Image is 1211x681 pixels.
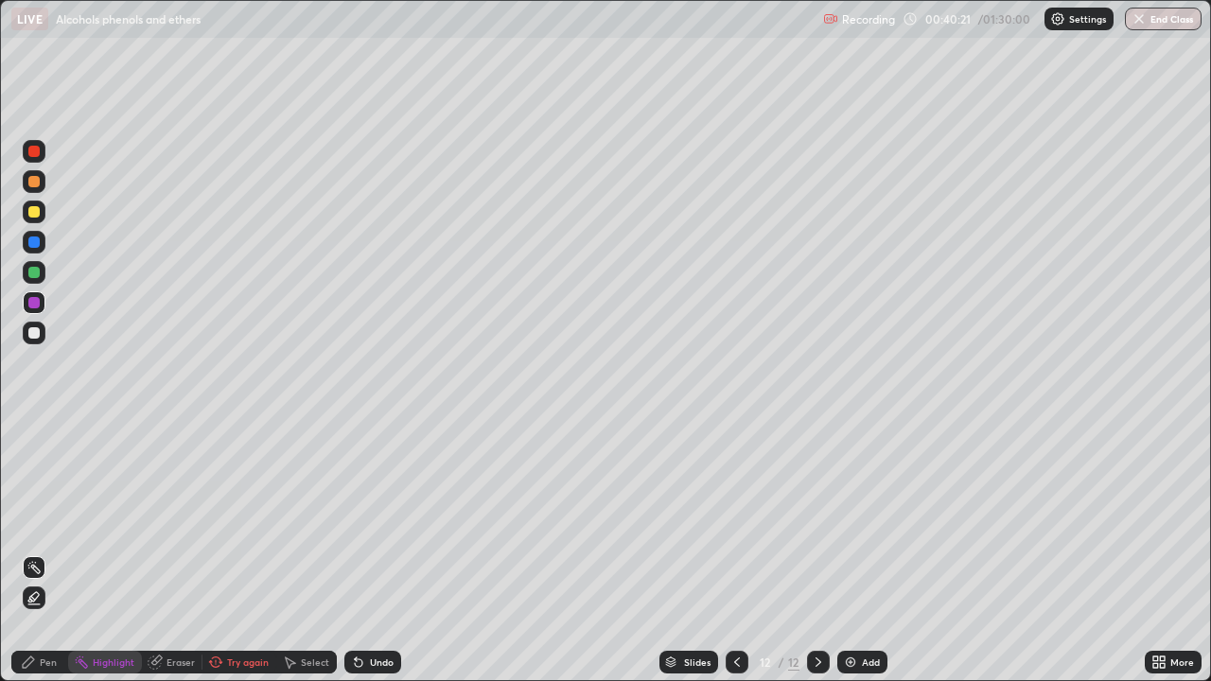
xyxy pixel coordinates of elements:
img: add-slide-button [843,655,858,670]
img: recording.375f2c34.svg [823,11,838,26]
p: LIVE [17,11,43,26]
p: Alcohols phenols and ethers [56,11,201,26]
div: Slides [684,657,711,667]
div: Eraser [167,657,195,667]
div: More [1170,657,1194,667]
img: class-settings-icons [1050,11,1065,26]
img: end-class-cross [1132,11,1147,26]
button: End Class [1125,8,1202,30]
div: 12 [756,656,775,668]
div: Highlight [93,657,134,667]
div: Select [301,657,329,667]
div: Add [862,657,880,667]
div: Undo [370,657,394,667]
div: / [779,656,784,668]
div: 12 [788,654,799,671]
div: Pen [40,657,57,667]
div: Try again [227,657,269,667]
p: Recording [842,12,895,26]
p: Settings [1069,14,1106,24]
